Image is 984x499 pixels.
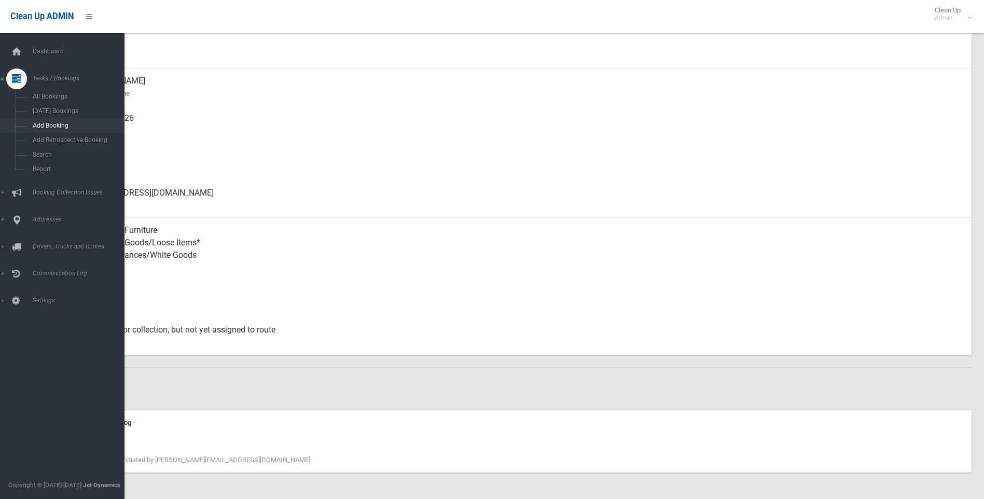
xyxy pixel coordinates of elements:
[83,280,963,317] div: No
[83,143,963,181] div: None given
[83,31,963,68] div: [DATE]
[83,181,963,218] div: [EMAIL_ADDRESS][DOMAIN_NAME]
[30,93,123,100] span: All Bookings
[83,124,963,137] small: Mobile
[30,151,123,158] span: Search
[83,199,963,212] small: Email
[30,48,132,55] span: Dashboard
[30,297,132,304] span: Settings
[83,336,963,349] small: Status
[83,261,963,274] small: Items
[30,216,132,223] span: Addresses
[30,136,123,144] span: Add Retrospective Booking
[935,14,961,22] small: Admin
[83,481,120,489] strong: Jet Dynamics
[83,68,963,106] div: [PERSON_NAME]
[83,162,963,174] small: Landline
[30,107,123,115] span: [DATE] Bookings
[46,181,972,218] a: [EMAIL_ADDRESS][DOMAIN_NAME]Email
[30,75,132,82] span: Tasks / Bookings
[83,218,963,280] div: Household Furniture Household Goods/Loose Items* Metal Appliances/White Goods
[73,417,965,429] div: Communication Log -
[83,106,963,143] div: 0433 722 126
[83,50,963,62] small: Zone
[30,270,132,277] span: Communication Log
[46,380,972,394] h2: History
[83,87,963,100] small: Contact Name
[10,11,74,21] span: Clean Up ADMIN
[83,299,963,311] small: Oversized
[930,6,971,22] span: Clean Up
[30,122,123,129] span: Add Booking
[30,243,132,250] span: Drivers, Trucks and Routes
[30,165,123,173] span: Report
[73,429,965,441] div: [DATE] 3:25 pm
[83,317,963,355] div: Approved for collection, but not yet assigned to route
[30,189,132,196] span: Booking Collection Issues
[8,481,81,489] span: Copyright © [DATE]-[DATE]
[73,456,312,464] span: Booking created initiated by [PERSON_NAME][EMAIL_ADDRESS][DOMAIN_NAME].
